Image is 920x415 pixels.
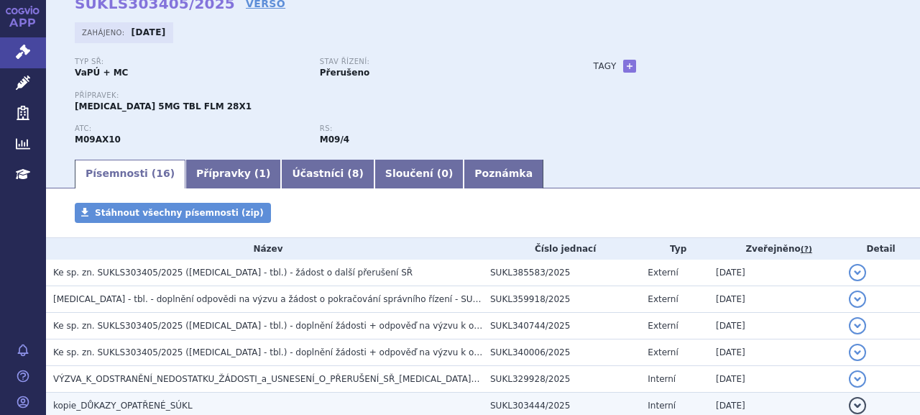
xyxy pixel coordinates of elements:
[709,286,842,313] td: [DATE]
[594,58,617,75] h3: Tagy
[320,124,551,133] p: RS:
[849,317,866,334] button: detail
[648,321,678,331] span: Externí
[648,401,676,411] span: Interní
[483,286,640,313] td: SUKL359918/2025
[53,321,703,331] span: Ke sp. zn. SUKLS303405/2025 (EVRYSDI - tbl.) - doplnění žádosti + odpověď na výzvu k odstranění n...
[483,260,640,286] td: SUKL385583/2025
[849,370,866,388] button: detail
[320,58,551,66] p: Stav řízení:
[623,60,636,73] a: +
[82,27,127,38] span: Zahájeno:
[648,294,678,304] span: Externí
[483,313,640,339] td: SUKL340744/2025
[75,160,185,188] a: Písemnosti (16)
[132,27,166,37] strong: [DATE]
[75,68,128,78] strong: VaPÚ + MC
[46,238,483,260] th: Název
[75,124,305,133] p: ATC:
[320,134,349,145] strong: risdiplam
[842,238,920,260] th: Detail
[849,397,866,414] button: detail
[709,313,842,339] td: [DATE]
[648,268,678,278] span: Externí
[483,366,640,393] td: SUKL329928/2025
[352,168,359,179] span: 8
[464,160,543,188] a: Poznámka
[849,344,866,361] button: detail
[441,168,448,179] span: 0
[53,268,413,278] span: Ke sp. zn. SUKLS303405/2025 (EVRYSDI - tbl.) - žádost o další přerušení SŘ
[320,68,369,78] strong: Přerušeno
[640,238,709,260] th: Typ
[648,374,676,384] span: Interní
[75,134,121,145] strong: RISDIPLAM
[156,168,170,179] span: 16
[75,203,271,223] a: Stáhnout všechny písemnosti (zip)
[374,160,464,188] a: Sloučení (0)
[75,58,305,66] p: Typ SŘ:
[648,347,678,357] span: Externí
[281,160,374,188] a: Účastníci (8)
[709,238,842,260] th: Zveřejněno
[185,160,281,188] a: Přípravky (1)
[95,208,264,218] span: Stáhnout všechny písemnosti (zip)
[53,374,562,384] span: VÝZVA_K_ODSTRANĚNÍ_NEDOSTATKU_ŽÁDOSTI_a_USNESENÍ_O_PŘERUŠENÍ_SŘ_EVRYSDI_SUKLS303405_2025
[483,238,640,260] th: Číslo jednací
[849,264,866,281] button: detail
[709,260,842,286] td: [DATE]
[53,347,661,357] span: Ke sp. zn. SUKLS303405/2025 (EVRYSDI - tbl.) - doplnění žádosti + odpověď na výzvu k odstranění n...
[259,168,266,179] span: 1
[801,245,812,255] abbr: (?)
[75,91,565,100] p: Přípravek:
[849,291,866,308] button: detail
[53,401,193,411] span: kopie_DŮKAZY_OPATŘENÉ_SÚKL
[53,294,546,304] span: EVRYSDI - tbl. - doplnění odpovědi na výzvu a žádost o pokračování správního řízení - SUKLS303405...
[709,366,842,393] td: [DATE]
[75,101,252,111] span: [MEDICAL_DATA] 5MG TBL FLM 28X1
[483,339,640,366] td: SUKL340006/2025
[709,339,842,366] td: [DATE]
